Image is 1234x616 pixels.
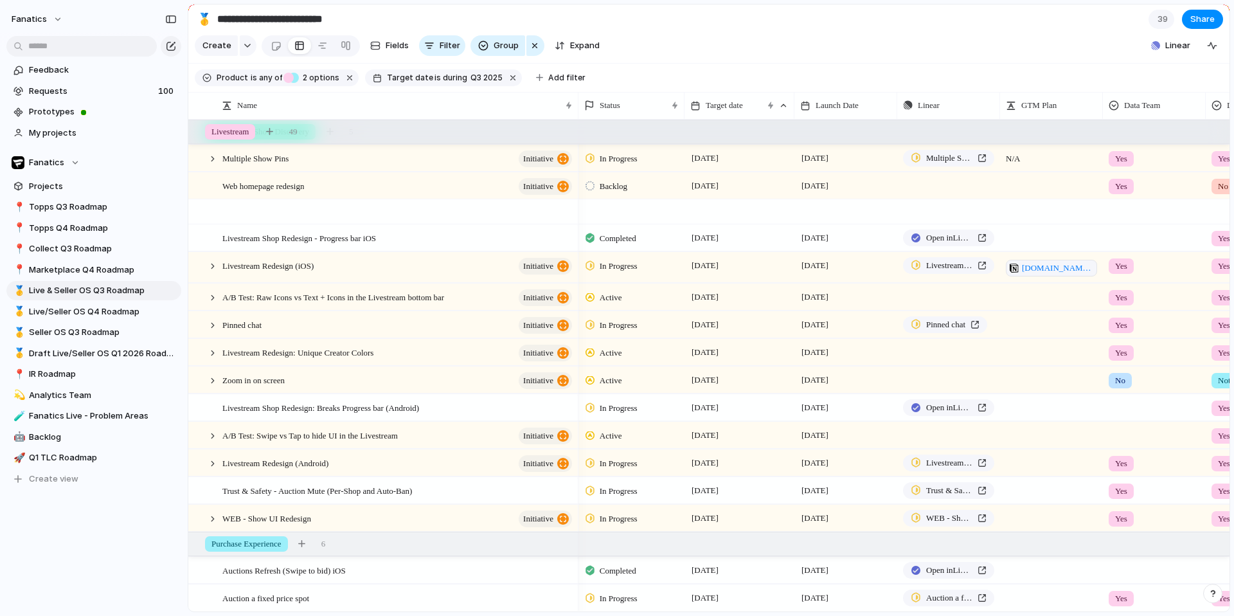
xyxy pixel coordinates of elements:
[1218,180,1228,193] span: No
[6,260,181,280] div: 📍Marketplace Q4 Roadmap
[386,39,409,52] span: Fields
[523,510,553,528] span: initiative
[926,564,972,577] span: Open in Linear
[600,180,627,193] span: Backlog
[158,85,176,98] span: 100
[29,326,177,339] span: Seller OS Q3 Roadmap
[926,259,972,272] span: Livestream Redesign (iOS and Android)
[600,260,638,273] span: In Progress
[600,232,636,245] span: Completed
[29,105,177,118] span: Prototypes
[222,563,346,577] span: Auctions Refresh (Swipe to bid) iOS
[1190,13,1215,26] span: Share
[440,39,460,52] span: Filter
[12,13,47,26] span: fanatics
[29,180,177,193] span: Projects
[926,231,972,244] span: Open in Linear
[926,318,965,331] span: Pinned chat
[29,85,154,98] span: Requests
[222,150,289,165] span: Multiple Show Pins
[6,406,181,426] div: 🧪Fanatics Live - Problem Areas
[1022,262,1093,275] span: [DOMAIN_NAME][URL]
[12,368,24,381] button: 📍
[1218,260,1230,273] span: Yes
[29,242,177,255] span: Collect Q3 Roadmap
[13,367,22,382] div: 📍
[6,197,181,217] div: 📍Topps Q3 Roadmap
[6,344,181,363] a: 🥇Draft Live/Seller OS Q1 2026 Roadmap
[217,72,248,84] span: Product
[1115,319,1127,332] span: Yes
[688,511,722,526] span: [DATE]
[29,201,177,213] span: Topps Q3 Roadmap
[12,389,24,402] button: 💫
[1146,36,1195,55] button: Linear
[926,457,972,469] span: Livestream Redesign (iOS and Android)
[419,35,465,56] button: Filter
[29,451,177,464] span: Q1 TLC Roadmap
[1115,347,1127,359] span: Yes
[299,72,339,84] span: options
[289,125,297,138] span: 49
[926,512,972,525] span: WEB - Show UI Redesign
[1182,10,1223,29] button: Share
[6,386,181,405] a: 💫Analytics Team
[688,372,722,388] span: [DATE]
[6,60,181,80] a: Feedback
[29,264,177,276] span: Marketplace Q4 Roadmap
[600,457,638,470] span: In Progress
[688,230,722,246] span: [DATE]
[903,230,994,246] a: Open inLinear
[29,368,177,381] span: IR Roadmap
[528,69,593,87] button: Add filter
[13,346,22,361] div: 🥇
[237,99,257,112] span: Name
[283,71,342,85] button: 2 options
[222,178,304,193] span: Web homepage redesign
[519,455,572,472] button: initiative
[688,483,722,498] span: [DATE]
[688,150,722,166] span: [DATE]
[6,281,181,300] div: 🥇Live & Seller OS Q3 Roadmap
[12,242,24,255] button: 📍
[519,317,572,334] button: initiative
[798,563,832,578] span: [DATE]
[600,319,638,332] span: In Progress
[1218,592,1230,605] span: Yes
[12,264,24,276] button: 📍
[6,239,181,258] div: 📍Collect Q3 Roadmap
[600,512,638,525] span: In Progress
[903,150,994,167] a: Multiple Show Pins
[519,150,572,167] button: initiative
[222,511,311,525] span: WEB - Show UI Redesign
[6,302,181,322] div: 🥇Live/Seller OS Q4 Roadmap
[600,430,622,442] span: Active
[1158,13,1172,26] span: 39
[1115,512,1127,525] span: Yes
[29,127,177,140] span: My projects
[222,590,309,605] span: Auction a fixed price spot
[523,316,553,334] span: initiative
[29,222,177,235] span: Topps Q4 Roadmap
[903,590,994,606] a: Auction a fixed price spot
[12,201,24,213] button: 📍
[926,401,972,414] span: Open in Linear
[202,39,231,52] span: Create
[222,483,412,498] span: Trust & Safety - Auction Mute (Per-Shop and Auto-Ban)
[12,326,24,339] button: 🥇
[523,455,553,473] span: initiative
[600,347,622,359] span: Active
[903,399,994,416] a: Open inLinear
[13,451,22,466] div: 🚀
[523,257,553,275] span: initiative
[1115,260,1127,273] span: Yes
[903,316,987,333] a: Pinned chat
[29,431,177,444] span: Backlog
[926,484,972,497] span: Trust & Safety - Auction Mute (Per-Shop and Auto-Ban)
[12,347,24,360] button: 🥇
[251,72,257,84] span: is
[6,153,181,172] button: Fanatics
[798,372,832,388] span: [DATE]
[798,428,832,443] span: [DATE]
[13,430,22,444] div: 🤖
